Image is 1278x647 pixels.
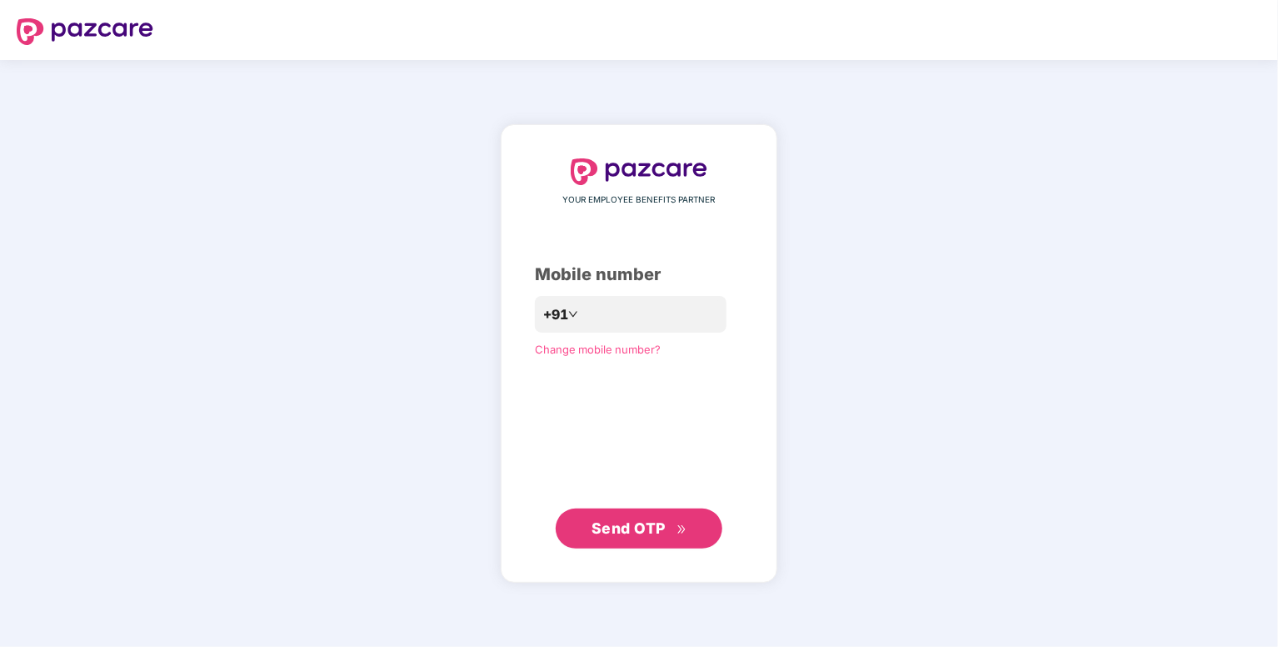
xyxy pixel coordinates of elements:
[535,262,743,288] div: Mobile number
[17,18,153,45] img: logo
[571,158,707,185] img: logo
[676,524,687,535] span: double-right
[556,509,722,549] button: Send OTPdouble-right
[535,343,661,356] a: Change mobile number?
[563,193,716,207] span: YOUR EMPLOYEE BENEFITS PARTNER
[543,304,568,325] span: +91
[568,309,578,319] span: down
[592,519,666,537] span: Send OTP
